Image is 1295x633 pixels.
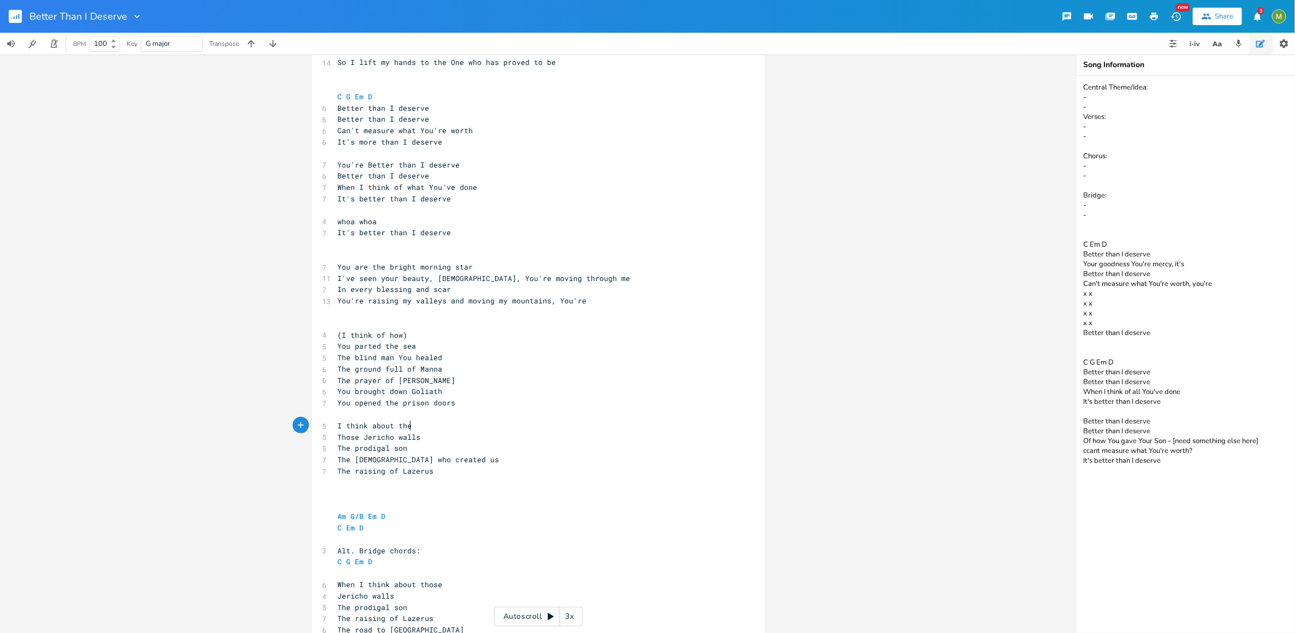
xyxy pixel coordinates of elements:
span: You're raising my valleys and moving my mountains, You're [338,296,587,306]
span: D [382,511,386,521]
span: D [351,46,355,56]
span: You brought down Goliath [338,386,443,396]
span: The prodigal son [338,602,408,612]
span: Can't measure what You're worth [338,126,473,135]
span: Alt. Bridge chords: [338,546,421,556]
div: Share [1215,11,1233,21]
span: The prodigal son [338,443,408,453]
div: BPM [73,41,86,47]
span: In every blessing and scar [338,284,452,294]
span: Em [369,511,377,521]
span: Em [355,557,364,566]
span: C [338,92,342,101]
span: Em [347,523,355,533]
span: D [369,92,373,101]
span: You opened the prison doors [338,398,456,408]
span: The raising of Lazerus [338,613,434,623]
span: Better Than I Deserve [29,11,127,21]
span: whoa whoa [338,217,377,226]
span: D [369,557,373,566]
button: New [1165,7,1187,26]
span: Better than I deserve [338,103,430,113]
div: Song Information [1083,61,1288,69]
span: G major [146,39,170,49]
span: You parted the sea [338,341,417,351]
span: When I think about those [338,580,443,589]
span: You are the bright morning star [338,262,473,272]
span: Em [443,46,452,56]
div: Transpose [209,40,239,47]
span: C [338,557,342,566]
span: G/B [351,511,364,521]
span: G [347,92,351,101]
span: G [347,557,351,566]
button: 3 [1246,7,1268,26]
textarea: Central Theme/Idea: - - Verses: - - Chorus: - - Bridge: - - C Em D Better than I deserve Your goo... [1077,76,1295,633]
span: I've seen your beauty, [DEMOGRAPHIC_DATA], You're moving through me [338,273,631,283]
span: The [DEMOGRAPHIC_DATA] who created us [338,455,500,464]
span: I think about the [338,421,412,431]
span: Those Jericho walls [338,432,421,442]
span: Jericho walls [338,591,395,601]
span: Better than I deserve [338,171,430,181]
span: Am [338,511,347,521]
span: D [360,523,364,533]
span: The prayer of [PERSON_NAME] [338,375,456,385]
div: New [1176,3,1190,11]
span: Em [355,92,364,101]
span: The raising of Lazerus [338,466,434,476]
span: So I lift my hands to the One who has proved to be [338,57,556,67]
img: Mik Sivak [1272,9,1286,23]
span: It's better than I deserve [338,194,452,204]
div: Key [127,40,138,47]
button: Share [1193,8,1242,25]
span: You're Better than I deserve [338,160,460,170]
span: D [513,46,517,56]
div: 3x [560,607,580,626]
span: (I think of how) [338,330,408,340]
span: It's more than I deserve [338,137,443,147]
div: Autoscroll [494,607,583,626]
span: Better than I deserve [338,114,430,124]
span: The ground full of Manna [338,364,443,374]
span: When I think of what You've done [338,182,478,192]
span: It's better than I deserve [338,228,452,237]
span: C [338,523,342,533]
span: The blind man You healed [338,353,443,362]
div: 3 [1258,8,1264,14]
